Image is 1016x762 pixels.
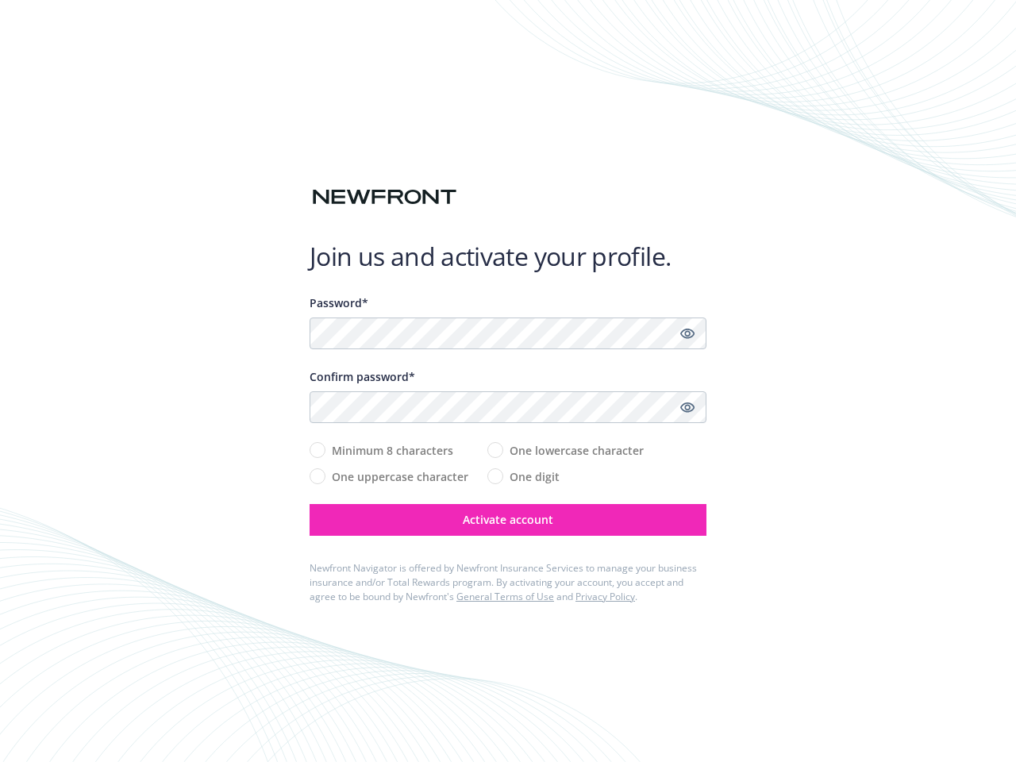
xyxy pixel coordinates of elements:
span: One digit [510,468,560,485]
a: Privacy Policy [575,590,635,603]
span: One lowercase character [510,442,644,459]
span: Minimum 8 characters [332,442,453,459]
button: Activate account [310,504,706,536]
input: Enter a unique password... [310,317,706,349]
a: General Terms of Use [456,590,554,603]
img: Newfront logo [310,183,460,211]
div: Newfront Navigator is offered by Newfront Insurance Services to manage your business insurance an... [310,561,706,604]
span: One uppercase character [332,468,468,485]
a: Show password [678,398,697,417]
span: Confirm password* [310,369,415,384]
h1: Join us and activate your profile. [310,241,706,272]
input: Confirm your unique password... [310,391,706,423]
span: Activate account [463,512,553,527]
span: Password* [310,295,368,310]
a: Show password [678,324,697,343]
